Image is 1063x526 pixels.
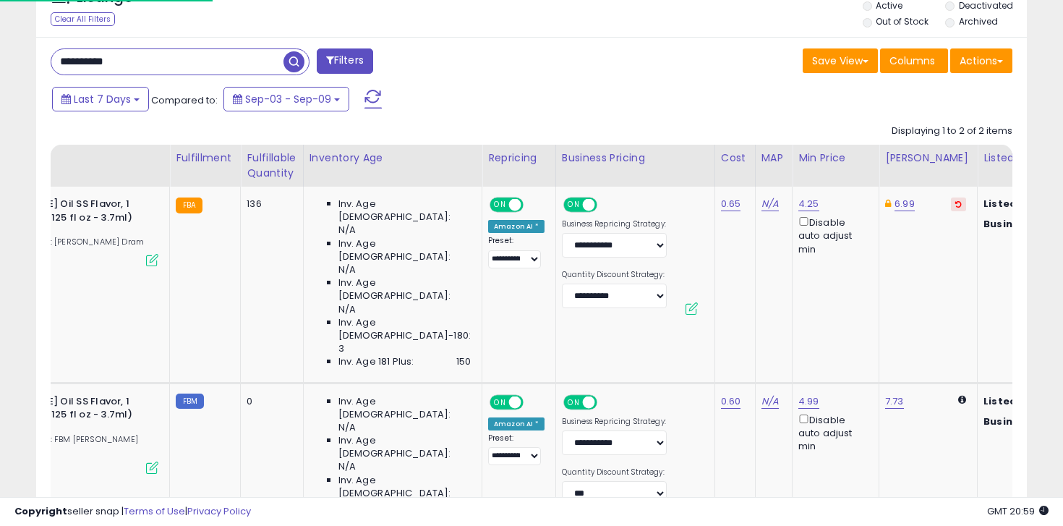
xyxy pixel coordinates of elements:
div: MAP [761,150,786,166]
div: Disable auto adjust min [798,214,868,256]
span: N/A [338,263,356,276]
button: Actions [950,48,1012,73]
span: OFF [594,199,618,211]
label: Archived [959,15,998,27]
label: Out of Stock [876,15,928,27]
small: FBA [176,198,202,213]
button: Sep-03 - Sep-09 [223,87,349,111]
button: Last 7 Days [52,87,149,111]
span: ON [491,199,509,211]
span: N/A [338,224,356,237]
span: N/A [338,460,356,473]
span: N/A [338,421,356,434]
span: OFF [521,199,545,211]
a: Privacy Policy [187,504,251,518]
span: N/A [338,303,356,316]
span: Last 7 Days [74,92,131,106]
label: Quantity Discount Strategy: [562,467,667,478]
b: Business Price: [983,217,1063,231]
label: Business Repricing Strategy: [562,417,667,427]
div: Cost [721,150,749,166]
span: Inv. Age [DEMOGRAPHIC_DATA]: [338,474,471,500]
span: Sep-03 - Sep-09 [245,92,331,106]
span: Columns [889,54,935,68]
span: | SKU: [PERSON_NAME] Dram [23,236,144,247]
b: Listed Price: [983,197,1049,211]
span: 150 [456,355,471,368]
div: Repricing [488,150,550,166]
span: Inv. Age [DEMOGRAPHIC_DATA]: [338,434,471,460]
div: Disable auto adjust min [798,412,868,454]
div: 0 [247,395,291,408]
button: Filters [317,48,373,74]
span: Inv. Age 181 Plus: [338,355,414,368]
span: Compared to: [151,93,218,107]
span: ON [565,396,583,408]
b: Listed Price: [983,394,1049,408]
div: Inventory Age [309,150,476,166]
span: Inv. Age [DEMOGRAPHIC_DATA]: [338,276,471,302]
span: ON [491,396,509,408]
div: seller snap | | [14,505,251,519]
a: 0.65 [721,197,741,211]
label: Quantity Discount Strategy: [562,270,667,280]
span: OFF [594,396,618,408]
span: 3 [338,342,344,355]
div: [PERSON_NAME] [885,150,971,166]
span: OFF [521,396,545,408]
strong: Copyright [14,504,67,518]
div: 136 [247,198,291,211]
label: Business Repricing Strategy: [562,219,667,229]
a: N/A [761,197,779,211]
span: Inv. Age [DEMOGRAPHIC_DATA]: [338,395,471,421]
button: Save View [803,48,878,73]
a: 4.99 [798,394,819,409]
a: N/A [761,394,779,409]
div: Amazon AI * [488,417,545,430]
span: Inv. Age [DEMOGRAPHIC_DATA]-180: [338,316,471,342]
a: 4.25 [798,197,819,211]
div: Fulfillable Quantity [247,150,296,181]
div: Fulfillment [176,150,234,166]
div: Clear All Filters [51,12,115,26]
span: Inv. Age [DEMOGRAPHIC_DATA]: [338,237,471,263]
b: Business Price: [983,415,1063,428]
a: Terms of Use [124,504,185,518]
div: Min Price [798,150,873,166]
a: 0.60 [721,394,741,409]
div: Preset: [488,236,545,268]
span: Inv. Age [DEMOGRAPHIC_DATA]: [338,198,471,224]
div: Preset: [488,433,545,466]
span: 2025-09-17 20:59 GMT [987,504,1049,518]
a: 6.99 [895,197,915,211]
div: Business Pricing [562,150,709,166]
button: Columns [880,48,948,73]
div: Displaying 1 to 2 of 2 items [892,124,1012,138]
a: 7.73 [885,394,904,409]
small: FBM [176,394,204,409]
span: ON [565,199,583,211]
div: Amazon AI * [488,220,545,233]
